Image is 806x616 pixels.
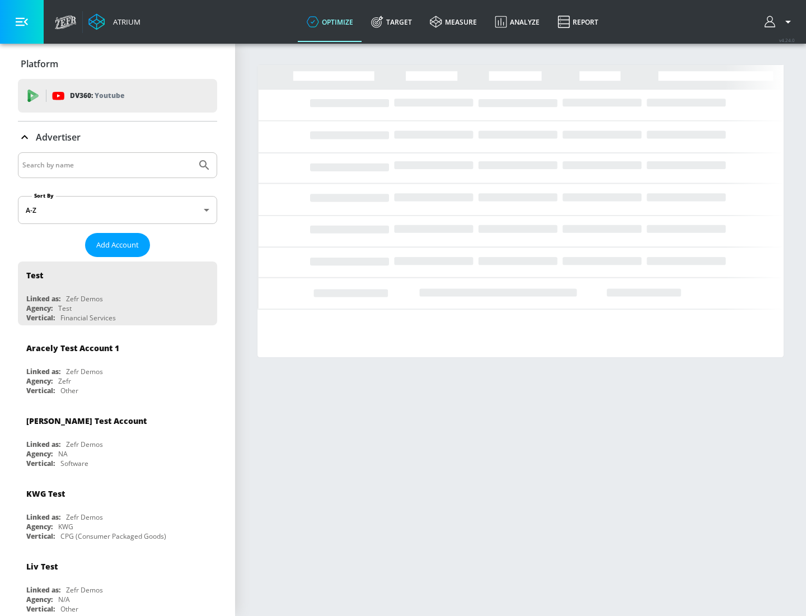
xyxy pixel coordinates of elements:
[298,2,362,42] a: optimize
[18,407,217,471] div: [PERSON_NAME] Test AccountLinked as:Zefr DemosAgency:NAVertical:Software
[96,239,139,251] span: Add Account
[421,2,486,42] a: measure
[32,192,56,199] label: Sort By
[26,304,53,313] div: Agency:
[26,294,60,304] div: Linked as:
[60,459,88,468] div: Software
[26,440,60,449] div: Linked as:
[18,480,217,544] div: KWG TestLinked as:Zefr DemosAgency:KWGVertical:CPG (Consumer Packaged Goods)
[26,561,58,572] div: Liv Test
[486,2,549,42] a: Analyze
[26,488,65,499] div: KWG Test
[26,313,55,323] div: Vertical:
[66,512,103,522] div: Zefr Demos
[26,522,53,531] div: Agency:
[70,90,124,102] p: DV360:
[22,158,192,172] input: Search by name
[60,386,78,395] div: Other
[60,531,166,541] div: CPG (Consumer Packaged Goods)
[109,17,140,27] div: Atrium
[779,37,795,43] span: v 4.24.0
[18,262,217,325] div: TestLinked as:Zefr DemosAgency:TestVertical:Financial Services
[26,376,53,386] div: Agency:
[95,90,124,101] p: Youtube
[58,449,68,459] div: NA
[66,294,103,304] div: Zefr Demos
[60,604,78,614] div: Other
[88,13,140,30] a: Atrium
[18,79,217,113] div: DV360: Youtube
[36,131,81,143] p: Advertiser
[26,595,53,604] div: Agency:
[26,416,147,426] div: [PERSON_NAME] Test Account
[362,2,421,42] a: Target
[26,386,55,395] div: Vertical:
[549,2,607,42] a: Report
[58,304,72,313] div: Test
[26,531,55,541] div: Vertical:
[26,449,53,459] div: Agency:
[66,440,103,449] div: Zefr Demos
[18,48,217,80] div: Platform
[21,58,58,70] p: Platform
[18,334,217,398] div: Aracely Test Account 1Linked as:Zefr DemosAgency:ZefrVertical:Other
[18,122,217,153] div: Advertiser
[58,595,70,604] div: N/A
[26,459,55,468] div: Vertical:
[66,585,103,595] div: Zefr Demos
[58,522,73,531] div: KWG
[26,604,55,614] div: Vertical:
[26,512,60,522] div: Linked as:
[18,196,217,224] div: A-Z
[85,233,150,257] button: Add Account
[26,270,43,281] div: Test
[58,376,71,386] div: Zefr
[26,343,119,353] div: Aracely Test Account 1
[26,585,60,595] div: Linked as:
[60,313,116,323] div: Financial Services
[26,367,60,376] div: Linked as:
[66,367,103,376] div: Zefr Demos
